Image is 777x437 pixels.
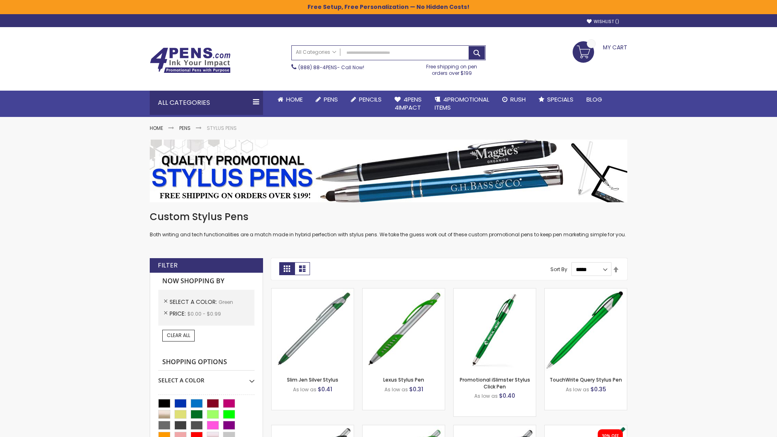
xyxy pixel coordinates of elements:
[287,376,338,383] a: Slim Jen Silver Stylus
[395,95,422,112] span: 4Pens 4impact
[279,262,295,275] strong: Grid
[474,392,498,399] span: As low as
[207,125,237,132] strong: Stylus Pens
[150,125,163,132] a: Home
[418,60,486,76] div: Free shipping on pen orders over $199
[271,91,309,108] a: Home
[158,354,255,371] strong: Shopping Options
[272,289,354,371] img: Slim Jen Silver Stylus-Green
[435,95,489,112] span: 4PROMOTIONAL ITEMS
[566,386,589,393] span: As low as
[545,289,627,371] img: TouchWrite Query Stylus Pen-Green
[158,371,255,384] div: Select A Color
[298,64,337,71] a: (888) 88-4PENS
[187,310,221,317] span: $0.00 - $0.99
[454,288,536,295] a: Promotional iSlimster Stylus Click Pen-Green
[545,288,627,295] a: TouchWrite Query Stylus Pen-Green
[293,386,316,393] span: As low as
[167,332,190,339] span: Clear All
[547,95,573,104] span: Specials
[454,289,536,371] img: Promotional iSlimster Stylus Click Pen-Green
[170,310,187,318] span: Price
[388,91,428,117] a: 4Pens4impact
[409,385,423,393] span: $0.31
[428,91,496,117] a: 4PROMOTIONALITEMS
[460,376,530,390] a: Promotional iSlimster Stylus Click Pen
[587,19,619,25] a: Wishlist
[150,210,627,223] h1: Custom Stylus Pens
[286,95,303,104] span: Home
[318,385,332,393] span: $0.41
[383,376,424,383] a: Lexus Stylus Pen
[170,298,219,306] span: Select A Color
[272,425,354,432] a: Boston Stylus Pen-Green
[550,266,567,273] label: Sort By
[292,46,340,59] a: All Categories
[590,385,606,393] span: $0.35
[363,288,445,295] a: Lexus Stylus Pen-Green
[150,210,627,238] div: Both writing and tech functionalities are a match made in hybrid perfection with stylus pens. We ...
[363,289,445,371] img: Lexus Stylus Pen-Green
[162,330,195,341] a: Clear All
[580,91,609,108] a: Blog
[158,261,178,270] strong: Filter
[272,288,354,295] a: Slim Jen Silver Stylus-Green
[298,64,364,71] span: - Call Now!
[359,95,382,104] span: Pencils
[550,376,622,383] a: TouchWrite Query Stylus Pen
[545,425,627,432] a: iSlimster II - Full Color-Green
[384,386,408,393] span: As low as
[309,91,344,108] a: Pens
[150,140,627,202] img: Stylus Pens
[150,47,231,73] img: 4Pens Custom Pens and Promotional Products
[219,299,233,305] span: Green
[532,91,580,108] a: Specials
[510,95,526,104] span: Rush
[296,49,336,55] span: All Categories
[150,91,263,115] div: All Categories
[454,425,536,432] a: Lexus Metallic Stylus Pen-Green
[499,392,515,400] span: $0.40
[586,95,602,104] span: Blog
[344,91,388,108] a: Pencils
[496,91,532,108] a: Rush
[158,273,255,290] strong: Now Shopping by
[324,95,338,104] span: Pens
[363,425,445,432] a: Boston Silver Stylus Pen-Green
[179,125,191,132] a: Pens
